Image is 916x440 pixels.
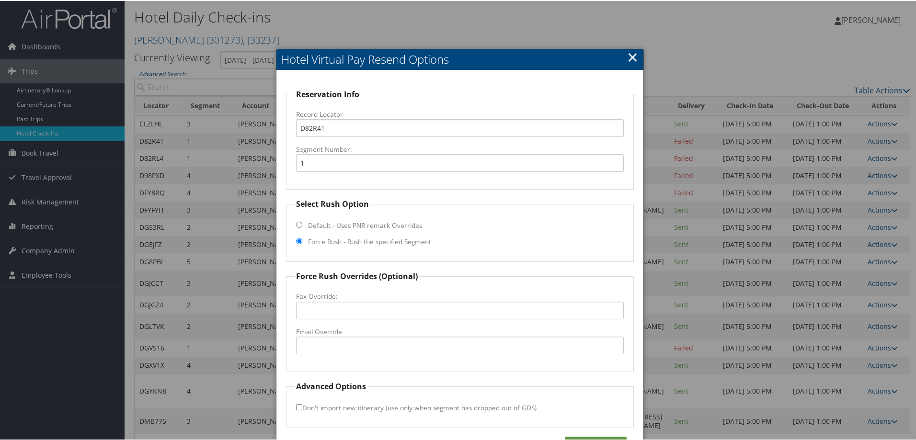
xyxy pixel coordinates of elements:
[295,270,419,281] legend: Force Rush Overrides (Optional)
[296,144,624,153] label: Segment Number:
[308,220,422,229] label: Default - Uses PNR remark Overrides
[296,109,624,118] label: Record Locator
[308,236,431,246] label: Force Rush - Rush the specified Segment
[295,88,361,99] legend: Reservation Info
[295,380,367,391] legend: Advanced Options
[296,326,624,336] label: Email Override
[627,46,638,66] a: Close
[295,197,370,209] legend: Select Rush Option
[296,398,537,416] label: Don't import new itinerary (use only when segment has dropped out of GDS)
[276,48,643,69] h2: Hotel Virtual Pay Resend Options
[296,291,624,300] label: Fax Override:
[296,403,302,409] input: Don't import new itinerary (use only when segment has dropped out of GDS)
